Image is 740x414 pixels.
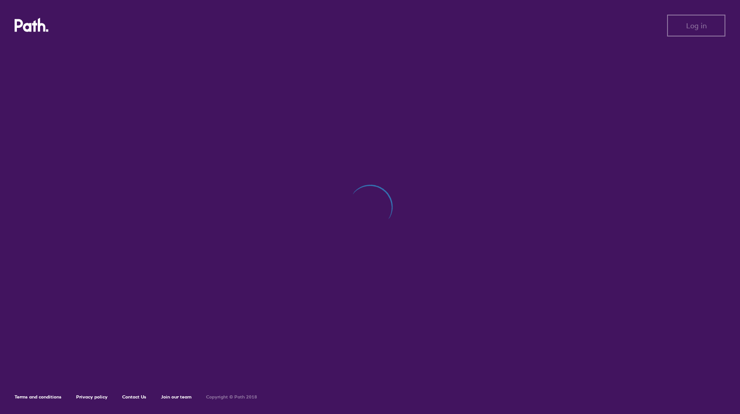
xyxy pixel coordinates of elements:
[686,21,707,30] span: Log in
[206,394,257,400] h6: Copyright © Path 2018
[122,394,146,400] a: Contact Us
[15,394,62,400] a: Terms and conditions
[161,394,191,400] a: Join our team
[667,15,725,37] button: Log in
[76,394,108,400] a: Privacy policy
